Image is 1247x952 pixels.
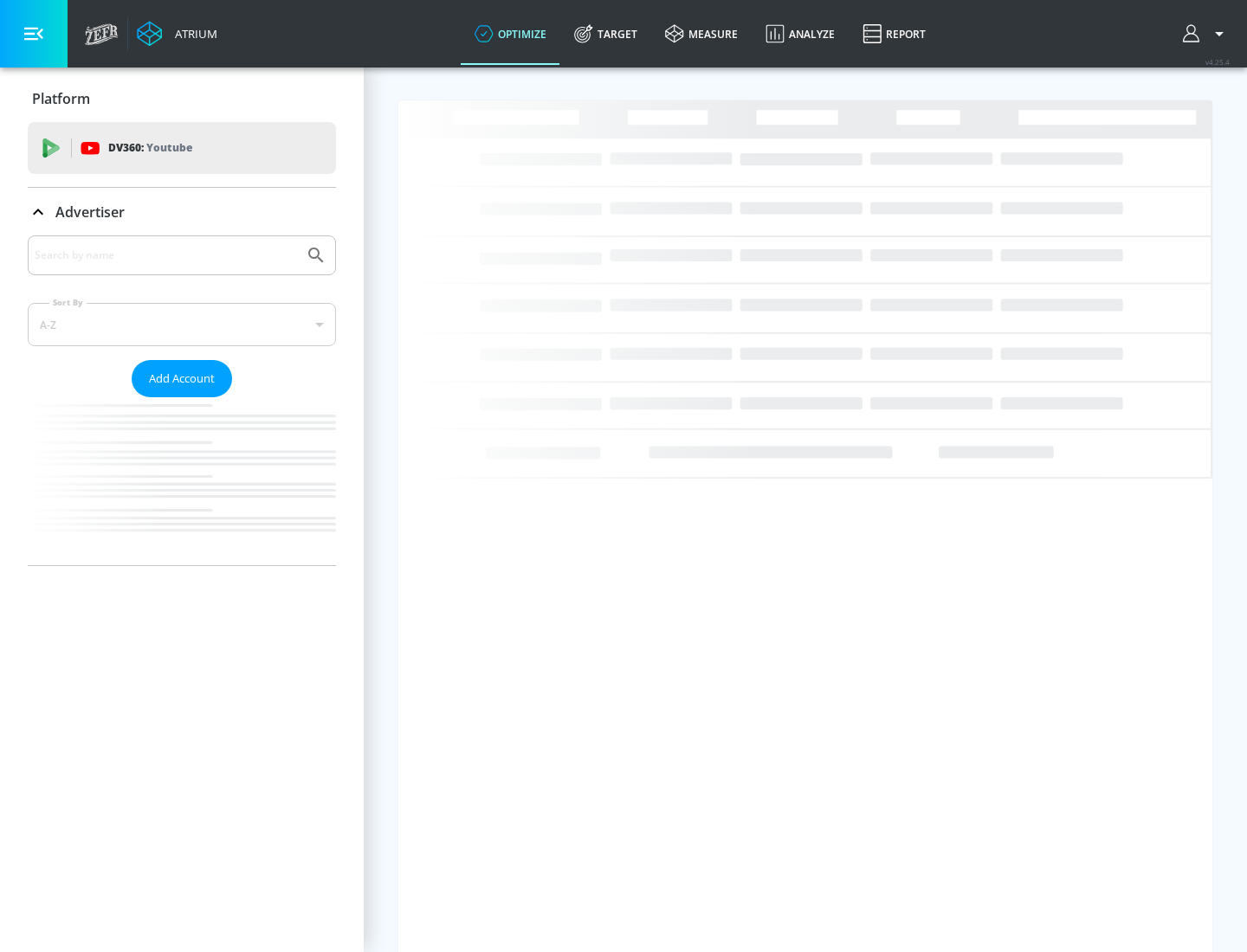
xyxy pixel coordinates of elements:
[28,303,336,346] div: A-Z
[28,235,336,565] div: Advertiser
[651,3,752,65] a: measure
[461,3,560,65] a: optimize
[752,3,849,65] a: Analyze
[560,3,651,65] a: Target
[1205,57,1230,67] span: v 4.25.4
[28,74,336,123] div: Platform
[149,369,215,389] span: Add Account
[132,360,232,397] button: Add Account
[28,397,336,565] nav: list of Advertiser
[146,138,192,157] p: Youtube
[28,122,336,174] div: DV360: Youtube
[849,3,940,65] a: Report
[137,21,217,47] a: Atrium
[55,203,125,222] p: Advertiser
[168,26,217,42] div: Atrium
[32,89,90,108] p: Platform
[28,188,336,236] div: Advertiser
[108,138,192,158] p: DV360:
[49,297,87,308] label: Sort By
[35,244,297,267] input: Search by name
